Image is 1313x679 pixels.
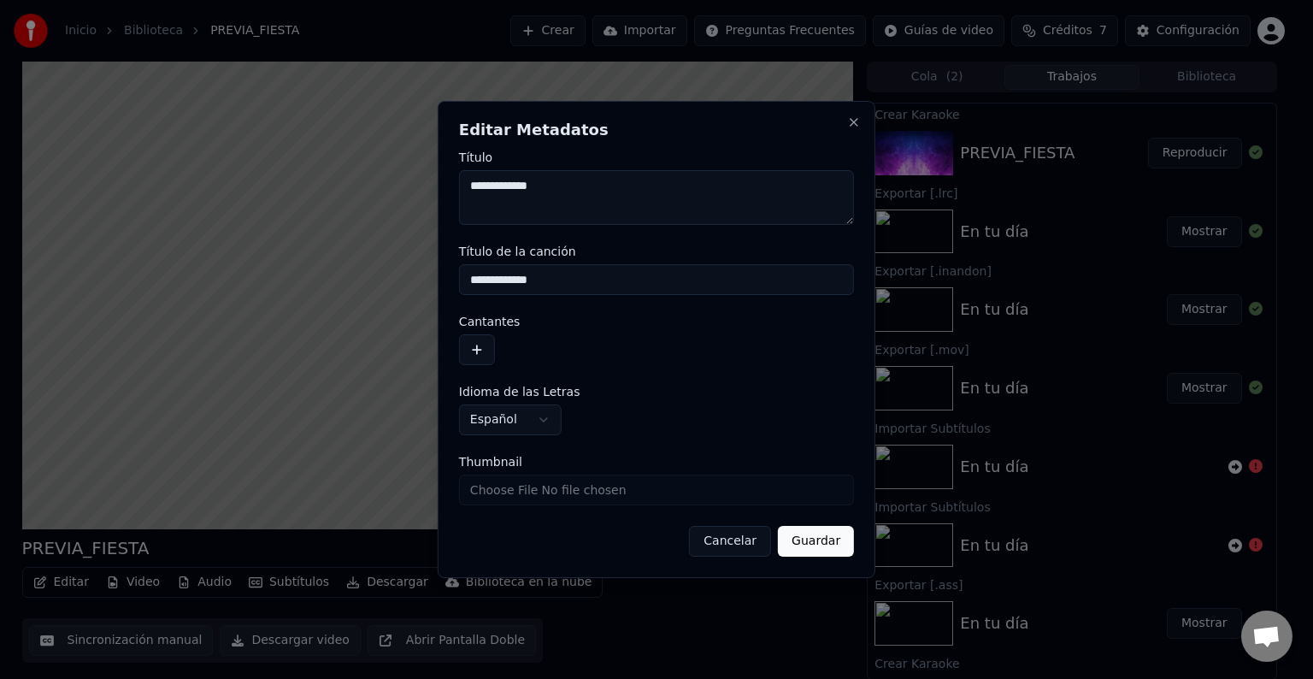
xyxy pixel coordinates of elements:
[459,151,854,163] label: Título
[689,526,771,557] button: Cancelar
[459,316,854,328] label: Cantantes
[778,526,854,557] button: Guardar
[459,456,522,468] span: Thumbnail
[459,245,854,257] label: Título de la canción
[459,122,854,138] h2: Editar Metadatos
[459,386,580,398] span: Idioma de las Letras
